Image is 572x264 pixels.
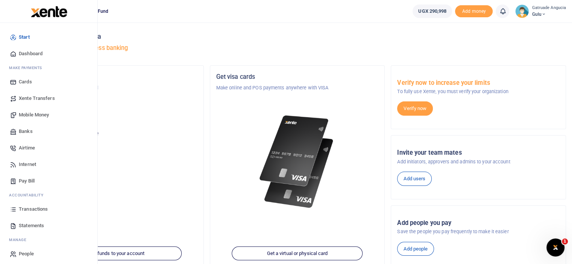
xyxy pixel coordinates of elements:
[413,5,452,18] a: UGX 290,998
[6,189,91,201] li: Ac
[532,5,566,11] small: Gatruade Angucia
[397,228,560,235] p: Save the people you pay frequently to make it easier
[19,177,35,185] span: Pay Bill
[216,73,379,81] h5: Get visa cards
[35,139,197,147] h5: UGX 290,998
[19,144,35,152] span: Airtime
[19,111,49,119] span: Mobile Money
[397,219,560,227] h5: Add people you pay
[6,74,91,90] a: Cards
[418,8,446,15] span: UGX 290,998
[6,123,91,140] a: Banks
[455,8,493,14] a: Add money
[31,6,67,17] img: logo-large
[216,84,379,92] p: Make online and POS payments anywhere with VISA
[35,73,197,81] h5: Organization
[6,234,91,246] li: M
[19,222,44,229] span: Statements
[13,237,27,243] span: anage
[397,172,432,186] a: Add users
[51,246,182,261] a: Add funds to your account
[455,5,493,18] li: Toup your wallet
[19,161,36,168] span: Internet
[13,65,42,71] span: ake Payments
[397,88,560,95] p: To fully use Xente, you must verify your organization
[35,130,197,137] p: Your current account balance
[6,140,91,156] a: Airtime
[19,128,33,135] span: Banks
[232,246,363,261] a: Get a virtual or physical card
[397,158,560,166] p: Add initiators, approvers and admins to your account
[29,32,566,41] h4: Hello Gatruade Angucia
[532,11,566,18] span: Gulu
[6,201,91,217] a: Transactions
[19,205,48,213] span: Transactions
[6,173,91,189] a: Pay Bill
[19,33,30,41] span: Start
[6,217,91,234] a: Statements
[30,8,67,14] a: logo-small logo-large logo-large
[35,113,197,121] p: Gulu
[19,95,55,102] span: Xente Transfers
[6,156,91,173] a: Internet
[35,102,197,110] h5: Account
[257,110,338,214] img: xente-_physical_cards.png
[397,149,560,157] h5: Invite your team mates
[6,29,91,45] a: Start
[397,242,434,256] a: Add people
[455,5,493,18] span: Add money
[6,45,91,62] a: Dashboard
[397,79,560,87] h5: Verify now to increase your limits
[515,5,566,18] a: profile-user Gatruade Angucia Gulu
[6,246,91,262] a: People
[19,78,32,86] span: Cards
[410,5,455,18] li: Wallet ballance
[6,107,91,123] a: Mobile Money
[397,101,433,116] a: Verify now
[35,84,197,92] p: National Social Security Fund
[515,5,529,18] img: profile-user
[19,250,34,258] span: People
[6,62,91,74] li: M
[29,44,566,52] h5: Welcome to better business banking
[6,90,91,107] a: Xente Transfers
[562,238,568,244] span: 1
[19,50,42,57] span: Dashboard
[546,238,564,256] iframe: Intercom live chat
[15,192,43,198] span: countability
